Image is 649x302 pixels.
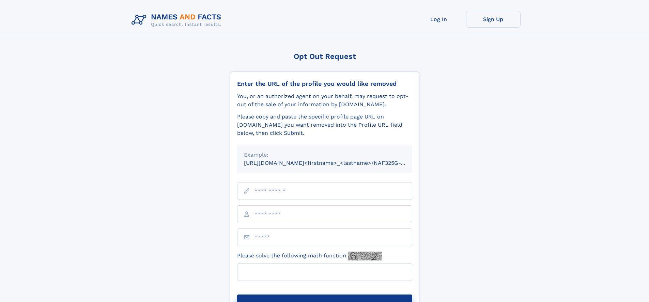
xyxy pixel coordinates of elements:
[237,92,412,109] div: You, or an authorized agent on your behalf, may request to opt-out of the sale of your informatio...
[237,252,382,260] label: Please solve the following math function:
[237,80,412,88] div: Enter the URL of the profile you would like removed
[244,160,425,166] small: [URL][DOMAIN_NAME]<firstname>_<lastname>/NAF325G-xxxxxxxx
[129,11,227,29] img: Logo Names and Facts
[244,151,405,159] div: Example:
[412,11,466,28] a: Log In
[466,11,521,28] a: Sign Up
[237,113,412,137] div: Please copy and paste the specific profile page URL on [DOMAIN_NAME] you want removed into the Pr...
[230,52,419,61] div: Opt Out Request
